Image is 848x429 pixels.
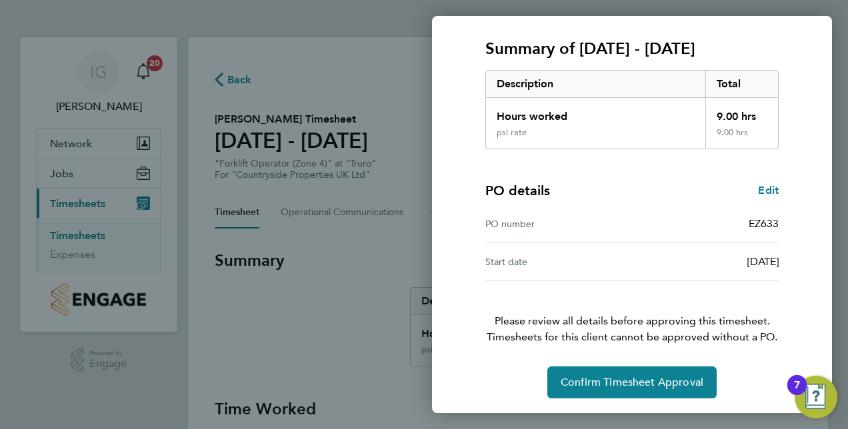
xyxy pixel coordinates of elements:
div: 7 [794,385,800,402]
p: Please review all details before approving this timesheet. [469,281,795,345]
button: Confirm Timesheet Approval [547,366,717,398]
h3: Summary of [DATE] - [DATE] [485,38,779,59]
div: Start date [485,254,632,270]
a: Edit [758,183,779,199]
div: Total [705,71,779,97]
div: [DATE] [632,254,779,270]
div: Summary of 15 - 21 Sep 2025 [485,70,779,149]
h4: PO details [485,181,550,200]
span: EZ633 [749,217,779,230]
div: psl rate [497,127,527,138]
span: Confirm Timesheet Approval [561,376,703,389]
span: Edit [758,184,779,197]
button: Open Resource Center, 7 new notifications [795,376,837,418]
span: Timesheets for this client cannot be approved without a PO. [469,329,795,345]
div: PO number [485,216,632,232]
div: 9.00 hrs [705,127,779,149]
div: Hours worked [486,98,705,127]
div: 9.00 hrs [705,98,779,127]
div: Description [486,71,705,97]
